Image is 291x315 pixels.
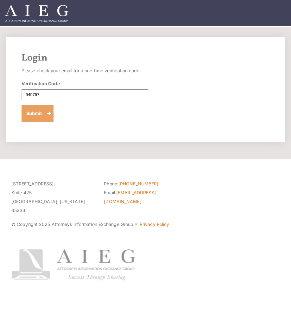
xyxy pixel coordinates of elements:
[11,179,94,215] p: [STREET_ADDRESS] Suite 425 [GEOGRAPHIC_DATA], [US_STATE] 35233
[104,188,187,206] li: Email:
[5,5,68,22] img: Attorneys Information Exchange Group
[22,80,60,87] label: Verification Code
[104,179,187,188] li: Phone:
[135,224,137,227] span: ·
[11,249,136,280] img: Attorneys Information Exchange Group logo
[22,66,148,75] p: Please check your email for a one-time verification code
[22,105,54,122] button: Submit
[104,190,156,204] a: [EMAIL_ADDRESS][DOMAIN_NAME]
[22,52,269,64] h2: Login
[118,181,158,186] a: [PHONE_NUMBER]
[11,220,280,229] p: © Copyright 2025 Attorneys Information Exchange Group
[140,222,169,227] a: Privacy Policy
